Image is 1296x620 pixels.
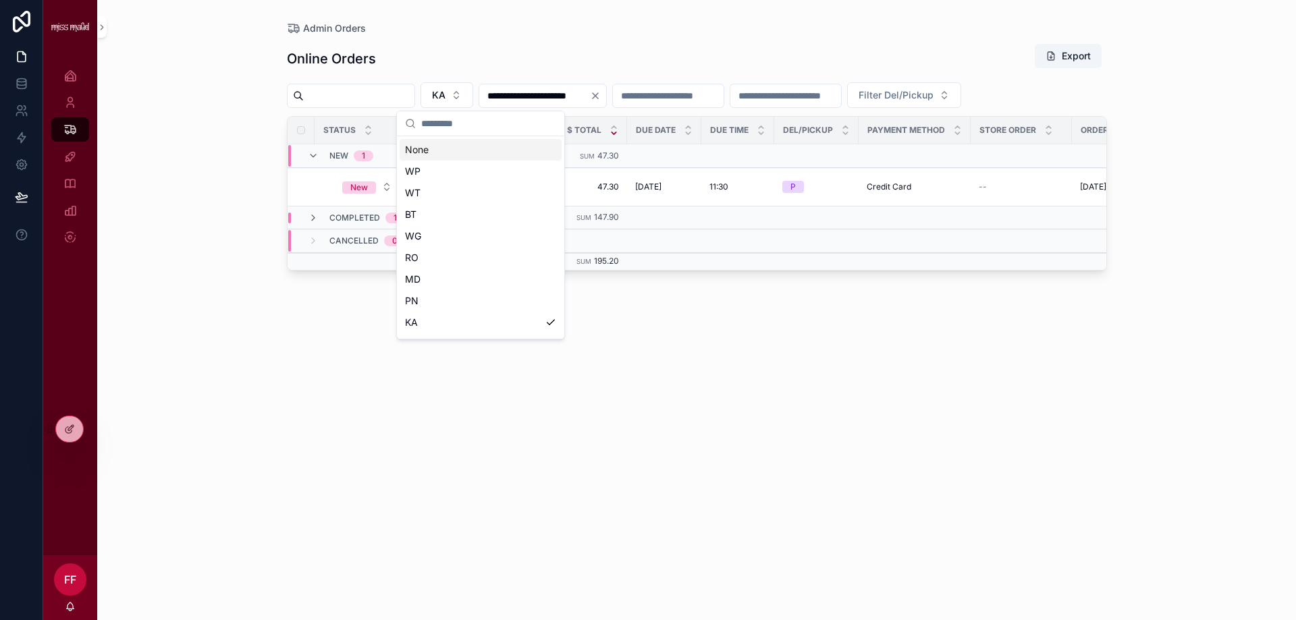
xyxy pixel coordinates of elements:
[594,212,619,222] span: 147.90
[405,186,421,200] span: WT
[709,181,728,192] span: 11:30
[362,150,365,161] div: 1
[64,571,76,588] span: FF
[405,337,421,351] span: MA
[710,125,749,136] span: Due Time
[329,213,380,223] span: Completed
[405,273,421,286] span: MD
[287,22,366,35] a: Admin Orders
[576,214,591,221] small: Sum
[979,181,987,192] span: --
[590,90,606,101] button: Clear
[635,181,661,192] span: [DATE]
[979,181,1064,192] a: --
[51,22,89,32] img: App logo
[405,251,418,264] span: RO
[392,235,398,246] div: 0
[1080,181,1140,192] span: [DATE] 5:00 pm
[635,181,693,192] a: [DATE]
[331,174,404,200] a: Select Button
[405,208,416,221] span: BT
[400,139,562,161] div: None
[867,125,945,136] span: Payment Method
[597,150,619,161] span: 47.30
[1035,44,1102,68] button: Export
[594,256,619,266] span: 195.20
[1081,125,1143,136] span: Order Placed
[405,229,421,243] span: WG
[287,49,376,68] h1: Online Orders
[1080,181,1165,192] a: [DATE] 5:00 pm
[783,125,833,136] span: Del/Pickup
[350,181,368,194] div: New
[847,82,961,108] button: Select Button
[329,235,379,246] span: Cancelled
[790,181,796,193] div: P
[979,125,1036,136] span: Store Order
[432,88,446,102] span: KA
[867,181,963,192] a: Credit Card
[709,181,766,192] a: 11:30
[405,165,421,178] span: WP
[329,150,348,161] span: New
[323,125,356,136] span: Status
[397,136,564,339] div: Suggestions
[564,181,619,192] a: 47.30
[636,125,676,136] span: Due Date
[394,213,397,223] div: 1
[859,88,934,102] span: Filter Del/Pickup
[421,82,473,108] button: Select Button
[43,54,97,267] div: scrollable content
[580,152,595,160] small: Sum
[331,175,403,199] button: Select Button
[405,316,418,329] span: KA
[405,294,418,308] span: PN
[303,22,366,35] span: Admin Orders
[567,125,601,136] span: $ Total
[867,181,911,192] span: Credit Card
[576,258,591,265] small: Sum
[782,181,850,193] a: P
